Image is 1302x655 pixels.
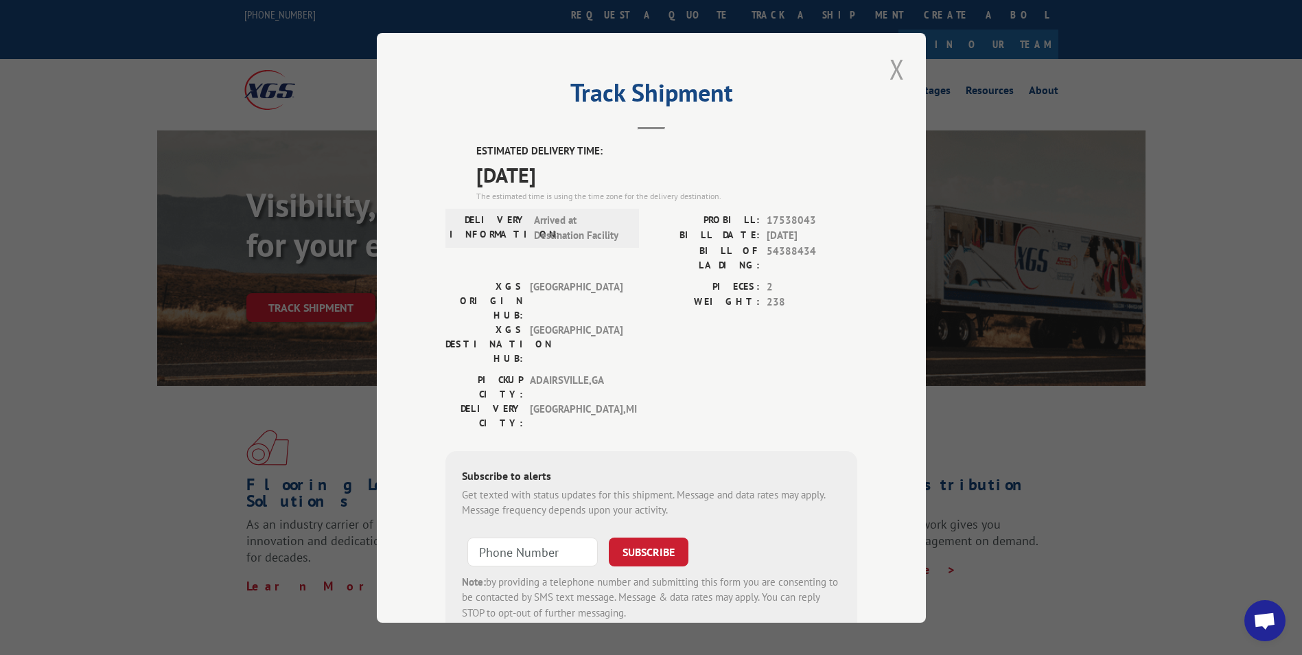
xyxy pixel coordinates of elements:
[767,243,857,272] span: 54388434
[530,401,623,430] span: [GEOGRAPHIC_DATA] , MI
[445,279,523,322] label: XGS ORIGIN HUB:
[651,279,760,295] label: PIECES:
[462,574,841,621] div: by providing a telephone number and submitting this form you are consenting to be contacted by SM...
[450,212,527,243] label: DELIVERY INFORMATION:
[467,537,598,566] input: Phone Number
[885,50,909,88] button: Close modal
[462,575,486,588] strong: Note:
[445,401,523,430] label: DELIVERY CITY:
[476,189,857,202] div: The estimated time is using the time zone for the delivery destination.
[445,372,523,401] label: PICKUP CITY:
[534,212,627,243] span: Arrived at Destination Facility
[651,212,760,228] label: PROBILL:
[651,243,760,272] label: BILL OF LADING:
[767,228,857,244] span: [DATE]
[476,143,857,159] label: ESTIMATED DELIVERY TIME:
[767,212,857,228] span: 17538043
[462,467,841,487] div: Subscribe to alerts
[530,322,623,365] span: [GEOGRAPHIC_DATA]
[651,295,760,310] label: WEIGHT:
[476,159,857,189] span: [DATE]
[445,83,857,109] h2: Track Shipment
[767,295,857,310] span: 238
[1244,600,1286,641] a: Open chat
[609,537,688,566] button: SUBSCRIBE
[530,372,623,401] span: ADAIRSVILLE , GA
[767,279,857,295] span: 2
[651,228,760,244] label: BILL DATE:
[530,279,623,322] span: [GEOGRAPHIC_DATA]
[445,322,523,365] label: XGS DESTINATION HUB:
[462,487,841,518] div: Get texted with status updates for this shipment. Message and data rates may apply. Message frequ...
